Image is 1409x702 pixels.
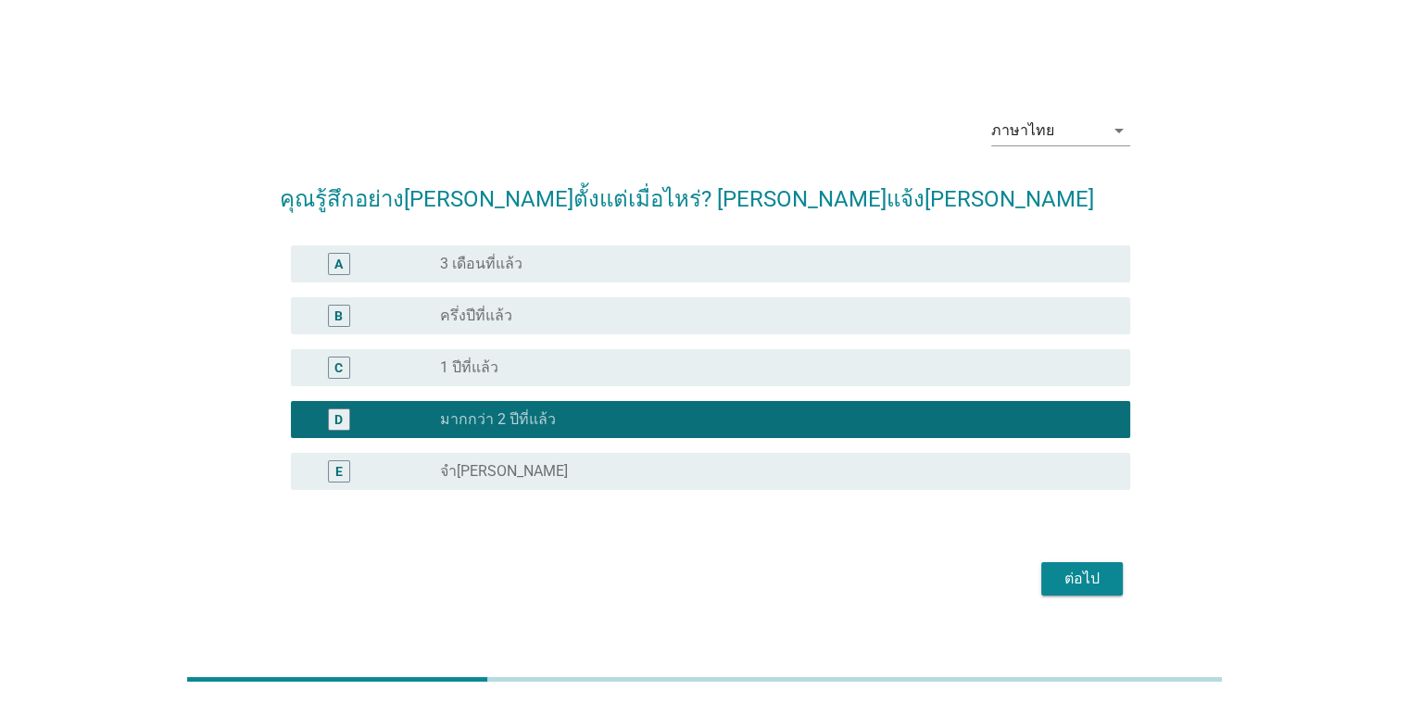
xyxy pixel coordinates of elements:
[334,307,343,326] div: B
[334,255,343,274] div: A
[440,307,512,325] label: ครึ่งปีที่แล้ว
[440,358,498,377] label: 1 ปีที่แล้ว
[440,410,556,429] label: มากกว่า 2 ปีที่แล้ว
[280,164,1130,216] h2: คุณรู้สึกอย่าง[PERSON_NAME]ตั้งแต่เมื่อไหร่? [PERSON_NAME]แจ้ง[PERSON_NAME]
[991,122,1054,139] div: ภาษาไทย
[334,358,343,378] div: C
[1056,568,1108,590] div: ต่อไป
[1108,119,1130,142] i: arrow_drop_down
[335,462,343,482] div: E
[1041,562,1123,595] button: ต่อไป
[334,410,343,430] div: D
[440,255,522,273] label: 3 เดือนที่แล้ว
[440,462,568,481] label: จำ[PERSON_NAME]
